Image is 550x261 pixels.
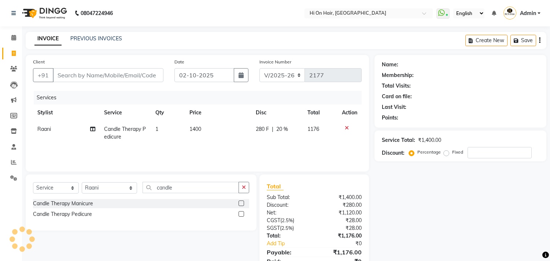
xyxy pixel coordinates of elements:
[81,3,113,23] b: 08047224946
[452,149,463,155] label: Fixed
[282,217,293,223] span: 2.5%
[303,104,337,121] th: Total
[276,125,288,133] span: 20 %
[281,225,292,231] span: 2.5%
[261,217,314,224] div: ( )
[382,114,398,122] div: Points:
[382,82,411,90] div: Total Visits:
[510,35,536,46] button: Save
[261,240,323,247] a: Add Tip
[34,91,367,104] div: Services
[104,126,146,140] span: Candle Therapy Pedicure
[259,59,291,65] label: Invoice Number
[256,125,269,133] span: 280 F
[174,59,184,65] label: Date
[261,248,314,257] div: Payable:
[143,182,239,193] input: Search or Scan
[314,224,368,232] div: ₹28.00
[314,209,368,217] div: ₹1,120.00
[155,126,158,132] span: 1
[261,194,314,201] div: Sub Total:
[261,232,314,240] div: Total:
[418,136,441,144] div: ₹1,400.00
[314,232,368,240] div: ₹1,176.00
[251,104,303,121] th: Disc
[185,104,251,121] th: Price
[503,7,516,19] img: Admin
[267,183,284,190] span: Total
[382,61,398,69] div: Name:
[151,104,185,121] th: Qty
[189,126,201,132] span: 1400
[53,68,163,82] input: Search by Name/Mobile/Email/Code
[261,209,314,217] div: Net:
[33,200,93,207] div: Candle Therapy Manicure
[337,104,362,121] th: Action
[33,68,53,82] button: +91
[314,217,368,224] div: ₹28.00
[382,136,415,144] div: Service Total:
[314,194,368,201] div: ₹1,400.00
[314,248,368,257] div: ₹1,176.00
[19,3,69,23] img: logo
[267,217,280,224] span: CGST
[267,225,280,231] span: SGST
[314,201,368,209] div: ₹280.00
[465,35,507,46] button: Create New
[272,125,273,133] span: |
[382,103,406,111] div: Last Visit:
[33,210,92,218] div: Candle Therapy Pedicure
[70,35,122,42] a: PREVIOUS INVOICES
[33,104,100,121] th: Stylist
[261,201,314,209] div: Discount:
[34,32,62,45] a: INVOICE
[33,59,45,65] label: Client
[382,149,405,157] div: Discount:
[37,126,51,132] span: Raani
[382,71,414,79] div: Membership:
[261,224,314,232] div: ( )
[323,240,368,247] div: ₹0
[307,126,319,132] span: 1176
[100,104,151,121] th: Service
[520,10,536,17] span: Admin
[417,149,441,155] label: Percentage
[382,93,412,100] div: Card on file:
